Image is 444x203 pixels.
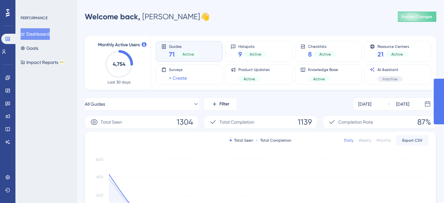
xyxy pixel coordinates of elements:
[338,118,373,126] span: Completion Rate
[96,193,103,198] tspan: 400
[308,67,338,72] span: Knowledge Base
[238,50,242,59] span: 9
[85,12,140,21] span: Welcome back,
[391,52,403,57] span: Active
[85,100,105,108] span: All Guides
[219,100,229,108] span: Filter
[377,50,384,59] span: 21
[169,74,187,82] a: + Create
[169,50,175,59] span: 71
[417,117,431,127] span: 87%
[21,28,50,40] button: Dashboard
[219,118,254,126] span: Total Completion
[59,61,65,64] div: BETA
[377,138,391,143] div: Monthly
[21,57,65,68] button: Impact ReportsBETA
[377,44,409,49] span: Resource Centers
[98,41,140,49] span: Monthly Active Users
[21,15,48,21] div: PERFORMANCE
[402,138,422,143] span: Export CSV
[182,52,194,57] span: Active
[96,175,103,179] tspan: 600
[230,138,253,143] div: Total Seen
[244,76,255,82] span: Active
[398,12,436,22] button: Publish Changes
[308,44,336,49] span: Checklists
[169,44,199,49] span: Guides
[238,67,270,72] span: Product Updates
[417,178,436,197] iframe: UserGuiding AI Assistant Launcher
[402,14,432,19] span: Publish Changes
[396,100,409,108] div: [DATE]
[383,76,397,82] span: Inactive
[377,67,403,72] span: AI Assistant
[358,100,371,108] div: [DATE]
[298,117,312,127] span: 1139
[85,12,210,22] div: [PERSON_NAME] 👋
[96,157,103,162] tspan: 800
[396,135,428,146] button: Export CSV
[85,98,199,110] button: All Guides
[359,138,371,143] div: Weekly
[101,118,122,126] span: Total Seen
[113,61,126,67] text: 4,754
[250,52,261,57] span: Active
[313,76,325,82] span: Active
[308,50,312,59] span: 8
[21,42,38,54] button: Goals
[169,67,187,72] span: Surveys
[256,138,291,143] div: Total Completion
[319,52,331,57] span: Active
[238,44,266,49] span: Hotspots
[177,117,193,127] span: 1304
[108,80,130,85] span: Last 30 days
[344,138,353,143] div: Daily
[204,98,236,110] button: Filter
